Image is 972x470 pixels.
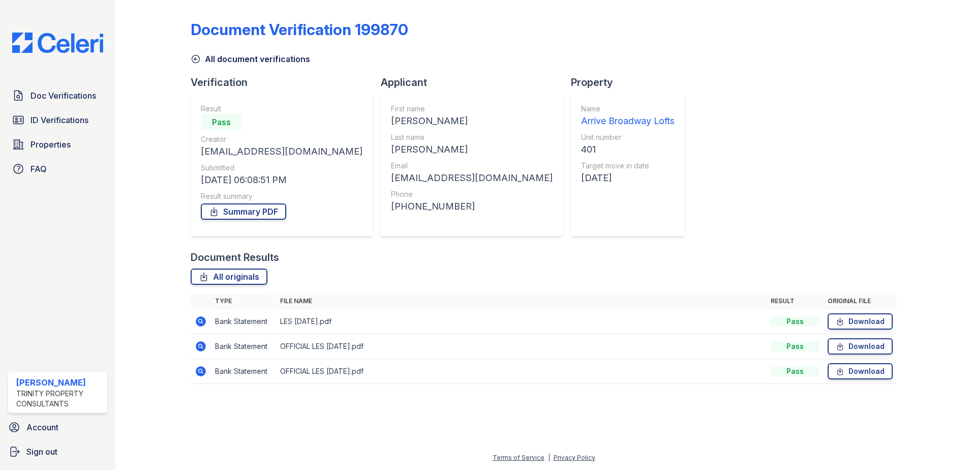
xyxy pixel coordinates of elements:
td: Bank Statement [211,309,276,334]
a: Download [828,363,893,379]
div: Pass [771,341,819,351]
span: Account [26,421,58,433]
a: All document verifications [191,53,310,65]
div: Pass [771,366,819,376]
a: Doc Verifications [8,85,107,106]
div: [EMAIL_ADDRESS][DOMAIN_NAME] [391,171,553,185]
span: ID Verifications [31,114,88,126]
a: Sign out [4,442,111,462]
th: Result [767,293,824,309]
div: Submitted [201,163,362,173]
a: Summary PDF [201,203,286,220]
div: [DATE] 06:08:51 PM [201,173,362,187]
div: [PERSON_NAME] [391,142,553,157]
a: Privacy Policy [554,454,595,461]
a: Properties [8,134,107,155]
td: OFFICIAL LES [DATE].pdf [276,334,767,359]
a: FAQ [8,159,107,179]
span: FAQ [31,163,47,175]
div: | [548,454,550,461]
a: Name Arrive Broadway Lofts [581,104,675,128]
a: Download [828,338,893,355]
td: Bank Statement [211,334,276,359]
th: Type [211,293,276,309]
div: [PERSON_NAME] [16,376,103,389]
div: Name [581,104,675,114]
span: Properties [31,138,71,151]
div: [PERSON_NAME] [391,114,553,128]
a: ID Verifications [8,110,107,130]
div: Pass [201,114,241,130]
th: File name [276,293,767,309]
a: Download [828,313,893,330]
div: Creator [201,134,362,144]
td: OFFICIAL LES [DATE].pdf [276,359,767,384]
td: LES [DATE].pdf [276,309,767,334]
div: Pass [771,316,819,327]
div: Phone [391,189,553,199]
div: First name [391,104,553,114]
span: Doc Verifications [31,90,96,102]
div: Result [201,104,362,114]
a: Account [4,417,111,437]
div: Document Verification 199870 [191,20,408,39]
div: [PHONE_NUMBER] [391,199,553,214]
div: Document Results [191,250,279,265]
div: [DATE] [581,171,675,185]
div: Trinity Property Consultants [16,389,103,409]
div: Verification [191,75,381,90]
div: Property [571,75,693,90]
td: Bank Statement [211,359,276,384]
div: Applicant [381,75,571,90]
a: All originals [191,269,267,285]
div: Unit number [581,132,675,142]
a: Terms of Service [493,454,544,461]
div: 401 [581,142,675,157]
img: CE_Logo_Blue-a8612792a0a2168367f1c8372b55b34899dd931a85d93a1a3d3e32e68fde9ad4.png [4,33,111,53]
div: Result summary [201,191,362,201]
div: Arrive Broadway Lofts [581,114,675,128]
div: [EMAIL_ADDRESS][DOMAIN_NAME] [201,144,362,159]
div: Email [391,161,553,171]
div: Last name [391,132,553,142]
span: Sign out [26,446,57,458]
div: Target move in date [581,161,675,171]
th: Original file [824,293,897,309]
